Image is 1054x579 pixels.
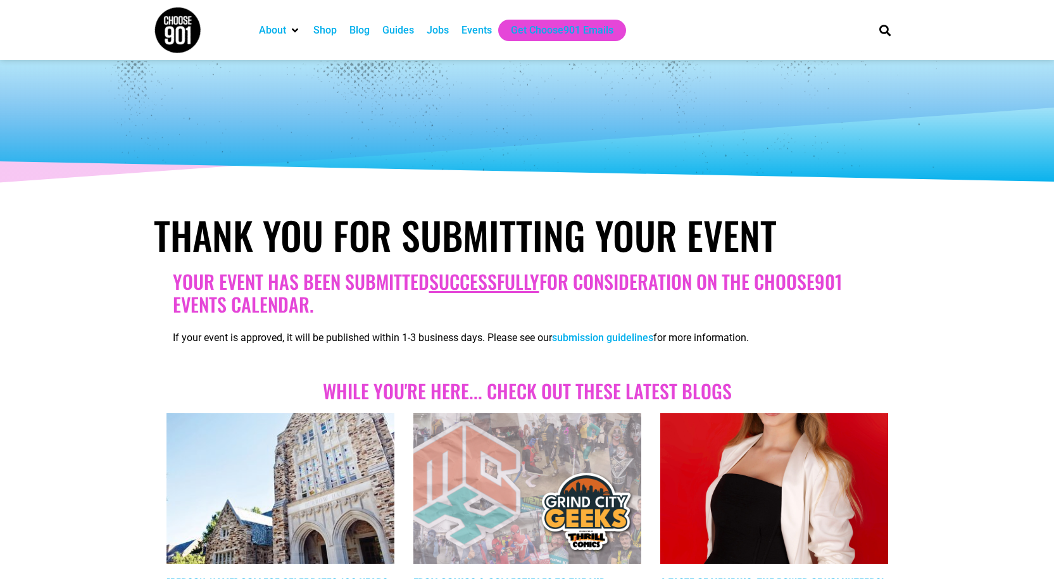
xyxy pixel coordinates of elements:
a: About [259,23,286,38]
nav: Main nav [253,20,858,41]
a: Get Choose901 Emails [511,23,613,38]
a: Cosplayers in various costumes pose at a Creator Focused Convention. Two large logos overlay the ... [413,413,641,564]
a: Guides [382,23,414,38]
a: Jobs [427,23,449,38]
a: submission guidelines [552,332,653,344]
span: If your event is approved, it will be published within 1-3 business days. Please see our for more... [173,332,749,344]
img: Cosplayers in various costumes pose at a Creator Focused Convention. Two large logos overlay the ... [400,413,653,564]
a: Events [461,23,492,38]
a: Shop [313,23,337,38]
div: About [253,20,307,41]
a: Blog [349,23,370,38]
h2: While you're here... Check out these Latest blogs [173,380,882,402]
h1: Thank You for Submitting Your Event [154,212,901,258]
h2: Your Event has been submitted for consideration on the Choose901 events calendar. [173,270,882,316]
u: successfully [429,267,539,296]
div: Search [874,20,895,40]
a: Rhodes College [166,413,394,564]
